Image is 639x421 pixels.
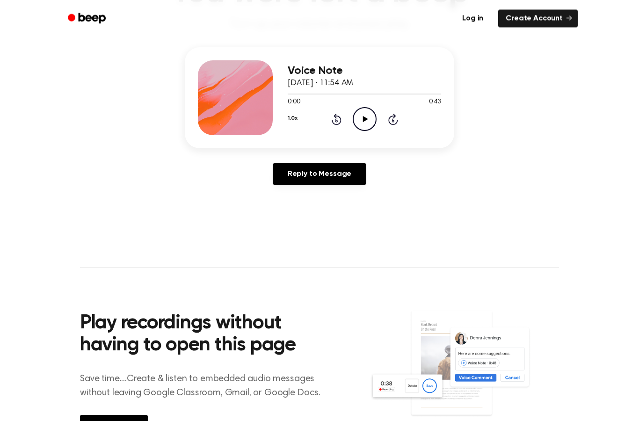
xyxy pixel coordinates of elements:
[498,10,578,28] a: Create Account
[288,111,297,127] button: 1.0x
[80,372,332,400] p: Save time....Create & listen to embedded audio messages without leaving Google Classroom, Gmail, ...
[273,164,366,185] a: Reply to Message
[429,98,441,108] span: 0:43
[61,10,114,28] a: Beep
[80,313,332,357] h2: Play recordings without having to open this page
[288,80,353,88] span: [DATE] · 11:54 AM
[453,8,493,29] a: Log in
[288,98,300,108] span: 0:00
[288,65,441,78] h3: Voice Note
